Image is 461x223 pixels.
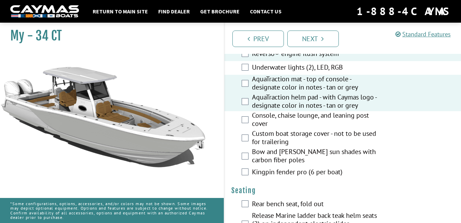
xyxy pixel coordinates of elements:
[232,31,284,47] a: Prev
[252,63,378,73] label: Underwater lights (2), LED, RGB
[395,30,451,38] a: Standard Features
[252,49,378,59] label: Reverso® engine flush system
[287,31,339,47] a: Next
[10,5,79,18] img: white-logo-c9c8dbefe5ff5ceceb0f0178aa75bf4bb51f6bca0971e226c86eb53dfe498488.png
[197,7,243,16] a: Get Brochure
[252,93,378,111] label: AquaTraction helm pad - with Caymas logo - designate color in notes - tan or grey
[357,4,451,19] div: 1-888-4CAYMAS
[252,168,378,178] label: Kingpin fender pro (6 per boat)
[252,129,378,148] label: Custom boat storage cover - not to be used for trailering
[252,200,378,210] label: Rear bench seat, fold out
[10,198,214,223] p: *Some configurations, options, accessories, and/or colors may not be shown. Some images may depic...
[89,7,151,16] a: Return to main site
[252,75,378,93] label: AquaTraction mat - top of console - designate color in notes - tan or grey
[231,186,454,195] h4: Seating
[10,28,207,44] h1: My - 34 CT
[252,148,378,166] label: Bow and [PERSON_NAME] sun shades with carbon fiber poles
[155,7,193,16] a: Find Dealer
[246,7,285,16] a: Contact Us
[252,111,378,129] label: Console, chaise lounge, and leaning post cover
